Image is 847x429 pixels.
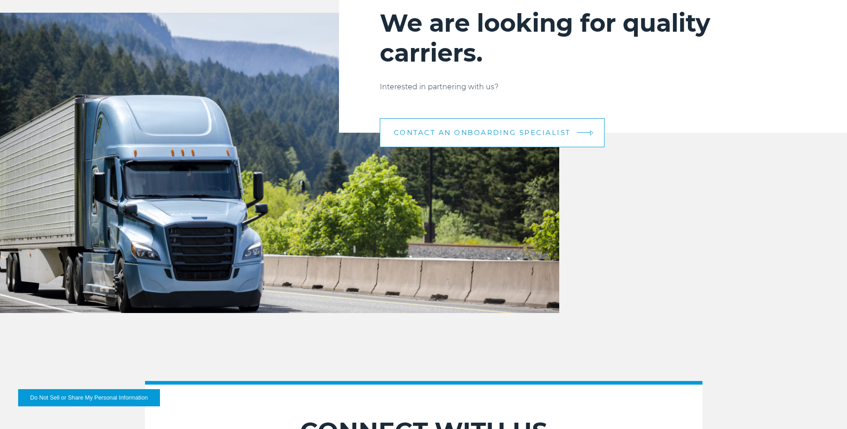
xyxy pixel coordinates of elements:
a: CONTACT AN ONBOARDING SPECIALIST arrow arrow [380,118,605,147]
p: Interested in partnering with us? [380,82,806,92]
span: CONTACT AN ONBOARDING SPECIALIST [394,129,571,136]
h2: We are looking for quality carriers. [380,8,806,68]
button: Do Not Sell or Share My Personal Information [18,389,160,406]
img: arrow [590,130,593,135]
